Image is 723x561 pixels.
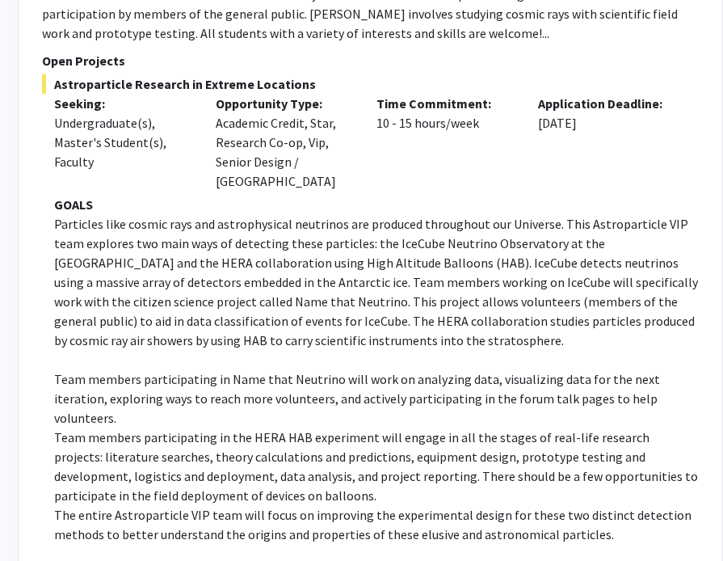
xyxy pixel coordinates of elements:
[42,51,700,70] p: Open Projects
[54,428,700,505] p: Team members participating in the HERA HAB experiment will engage in all the stages of real-life ...
[54,94,191,113] p: Seeking:
[12,488,69,549] iframe: Chat
[54,214,700,350] p: Particles like cosmic rays and astrophysical neutrinos are produced throughout our Universe. This...
[54,369,700,428] p: Team members participating in Name that Neutrino will work on analyzing data, visualizing data fo...
[538,94,675,113] p: Application Deadline:
[54,505,700,544] p: The entire Astroparticle VIP team will focus on improving the experimental design for these two d...
[54,196,93,213] strong: GOALS
[42,74,700,94] span: Astroparticle Research in Extreme Locations
[365,94,527,191] div: 10 - 15 hours/week
[204,94,365,191] div: Academic Credit, Star, Research Co-op, Vip, Senior Design / [GEOGRAPHIC_DATA]
[216,94,353,113] p: Opportunity Type:
[377,94,515,113] p: Time Commitment:
[526,94,687,191] div: [DATE]
[54,113,191,171] div: Undergraduate(s), Master's Student(s), Faculty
